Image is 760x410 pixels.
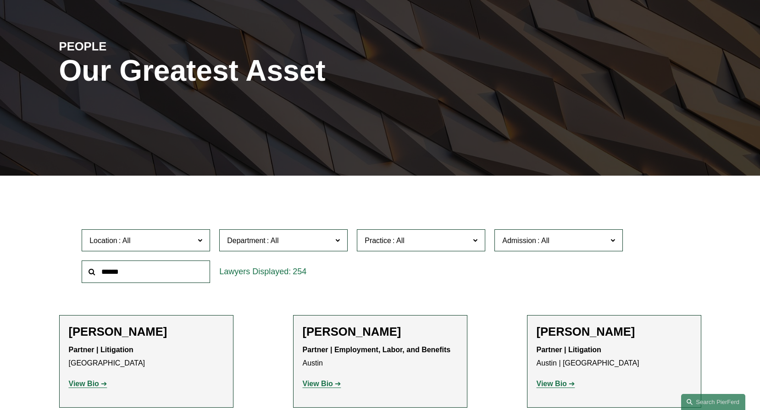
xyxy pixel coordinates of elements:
span: Practice [365,237,391,244]
p: Austin | [GEOGRAPHIC_DATA] [537,344,692,370]
a: View Bio [69,380,107,388]
h1: Our Greatest Asset [59,54,487,88]
h2: [PERSON_NAME] [69,325,224,339]
strong: View Bio [537,380,567,388]
strong: Partner | Litigation [537,346,601,354]
strong: Partner | Litigation [69,346,133,354]
a: View Bio [303,380,341,388]
span: 254 [293,267,306,276]
a: View Bio [537,380,575,388]
h4: PEOPLE [59,39,220,54]
p: Austin [303,344,458,370]
p: [GEOGRAPHIC_DATA] [69,344,224,370]
strong: Partner | Employment, Labor, and Benefits [303,346,451,354]
strong: View Bio [303,380,333,388]
span: Admission [502,237,536,244]
strong: View Bio [69,380,99,388]
h2: [PERSON_NAME] [537,325,692,339]
h2: [PERSON_NAME] [303,325,458,339]
a: Search this site [681,394,745,410]
span: Department [227,237,266,244]
span: Location [89,237,117,244]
